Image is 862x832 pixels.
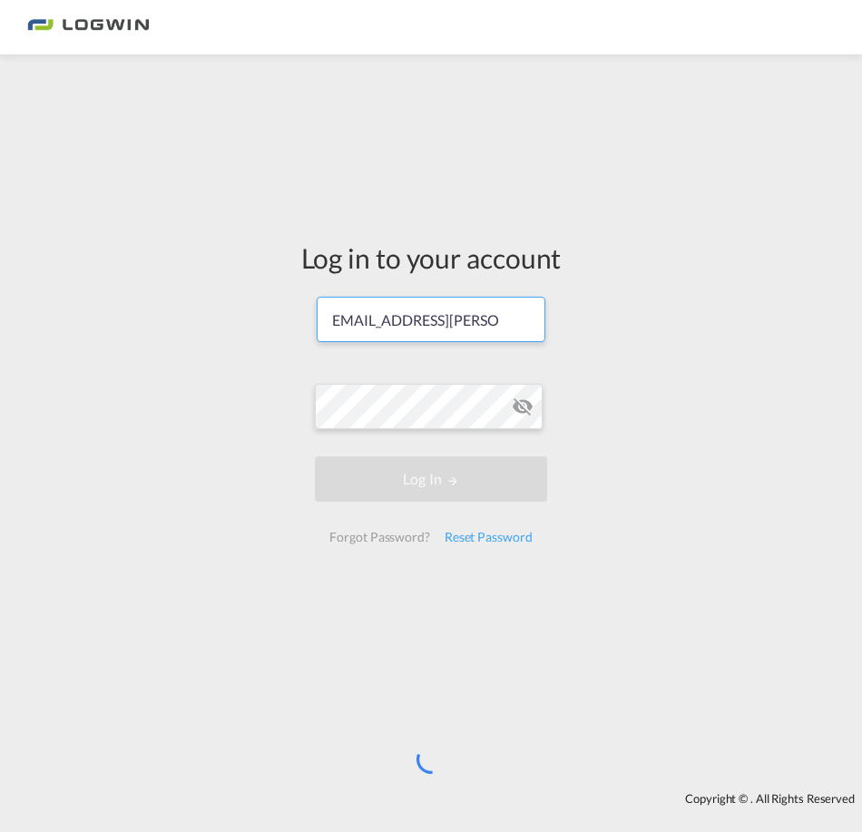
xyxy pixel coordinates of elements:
div: Reset Password [437,521,540,553]
button: LOGIN [315,456,546,502]
md-icon: icon-eye-off [512,396,534,417]
input: Enter email/phone number [317,297,544,342]
img: bc73a0e0d8c111efacd525e4c8ad7d32.png [27,7,150,48]
div: Log in to your account [301,239,562,277]
div: Forgot Password? [322,521,436,553]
